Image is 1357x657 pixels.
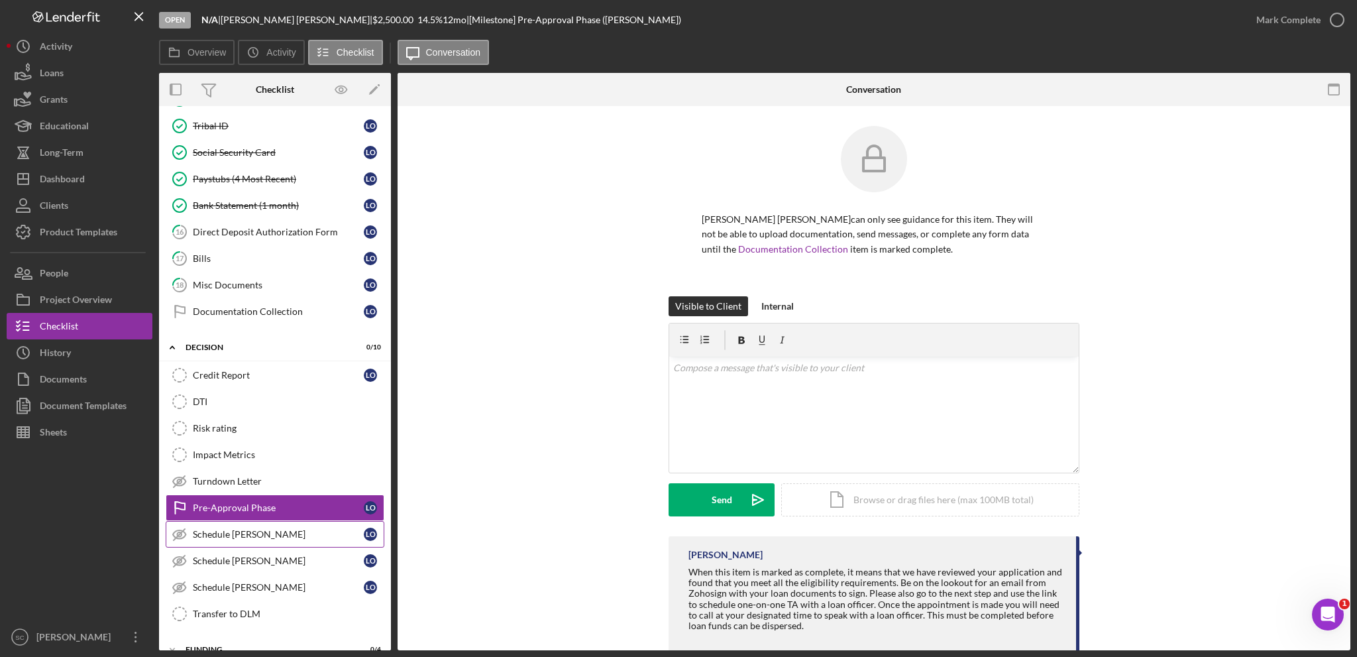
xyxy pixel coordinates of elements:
[40,166,85,196] div: Dashboard
[159,12,191,29] div: Open
[426,47,481,58] label: Conversation
[702,212,1046,257] p: [PERSON_NAME] [PERSON_NAME] can only see guidance for this item. They will not be able to upload ...
[193,306,364,317] div: Documentation Collection
[1243,7,1350,33] button: Mark Complete
[712,483,732,516] div: Send
[364,199,377,212] div: L O
[166,298,384,325] a: Documentation CollectionLO
[7,624,152,650] button: SC[PERSON_NAME]
[364,581,377,594] div: L O
[188,47,226,58] label: Overview
[7,339,152,366] button: History
[33,624,119,654] div: [PERSON_NAME]
[193,449,384,460] div: Impact Metrics
[40,313,78,343] div: Checklist
[7,192,152,219] button: Clients
[238,40,304,65] button: Activity
[443,15,466,25] div: 12 mo
[193,609,384,619] div: Transfer to DLM
[166,521,384,548] a: Schedule [PERSON_NAME]LO
[755,296,800,316] button: Internal
[256,84,294,95] div: Checklist
[193,476,384,487] div: Turndown Letter
[166,468,384,495] a: Turndown Letter
[364,119,377,133] div: L O
[40,260,68,290] div: People
[166,601,384,627] a: Transfer to DLM
[417,15,443,25] div: 14.5 %
[364,369,377,382] div: L O
[1312,599,1344,630] iframe: Intercom live chat
[40,392,127,422] div: Document Templates
[40,419,67,449] div: Sheets
[193,529,364,540] div: Schedule [PERSON_NAME]
[7,392,152,419] a: Document Templates
[357,343,381,351] div: 0 / 10
[176,280,184,289] tspan: 18
[166,495,384,521] a: Pre-Approval PhaseLO
[40,339,71,369] div: History
[201,14,218,25] b: N/A
[166,388,384,415] a: DTI
[193,423,384,434] div: Risk rating
[166,166,384,192] a: Paystubs (4 Most Recent)LO
[7,33,152,60] button: Activity
[364,305,377,318] div: L O
[193,121,364,131] div: Tribal ID
[40,286,112,316] div: Project Overview
[466,15,681,25] div: | [Milestone] Pre-Approval Phase ([PERSON_NAME])
[166,442,384,468] a: Impact Metrics
[675,296,741,316] div: Visible to Client
[364,172,377,186] div: L O
[7,313,152,339] a: Checklist
[266,47,296,58] label: Activity
[166,139,384,166] a: Social Security CardLO
[193,280,364,290] div: Misc Documents
[7,419,152,446] button: Sheets
[193,370,364,381] div: Credit Report
[7,60,152,86] a: Loans
[1339,599,1350,609] span: 1
[364,278,377,292] div: L O
[669,296,748,316] button: Visible to Client
[193,200,364,211] div: Bank Statement (1 month)
[669,483,775,516] button: Send
[7,260,152,286] button: People
[364,501,377,514] div: L O
[7,113,152,139] button: Educational
[166,415,384,442] a: Risk rating
[166,362,384,388] a: Credit ReportLO
[40,219,117,249] div: Product Templates
[166,219,384,245] a: 16Direct Deposit Authorization FormLO
[193,253,364,264] div: Bills
[337,47,374,58] label: Checklist
[40,60,64,90] div: Loans
[193,396,384,407] div: DTI
[688,567,1063,642] div: When this item is marked as complete, it means that we have reviewed your application and found t...
[7,366,152,392] button: Documents
[166,272,384,298] a: 18Misc DocumentsLO
[7,219,152,245] button: Product Templates
[166,548,384,574] a: Schedule [PERSON_NAME]LO
[193,556,364,566] div: Schedule [PERSON_NAME]
[7,86,152,113] button: Grants
[7,286,152,313] button: Project Overview
[364,146,377,159] div: L O
[40,86,68,116] div: Grants
[7,166,152,192] a: Dashboard
[166,113,384,139] a: Tribal IDLO
[166,245,384,272] a: 17BillsLO
[166,574,384,601] a: Schedule [PERSON_NAME]LO
[364,554,377,567] div: L O
[193,147,364,158] div: Social Security Card
[159,40,235,65] button: Overview
[738,243,848,255] a: Documentation Collection
[40,192,68,222] div: Clients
